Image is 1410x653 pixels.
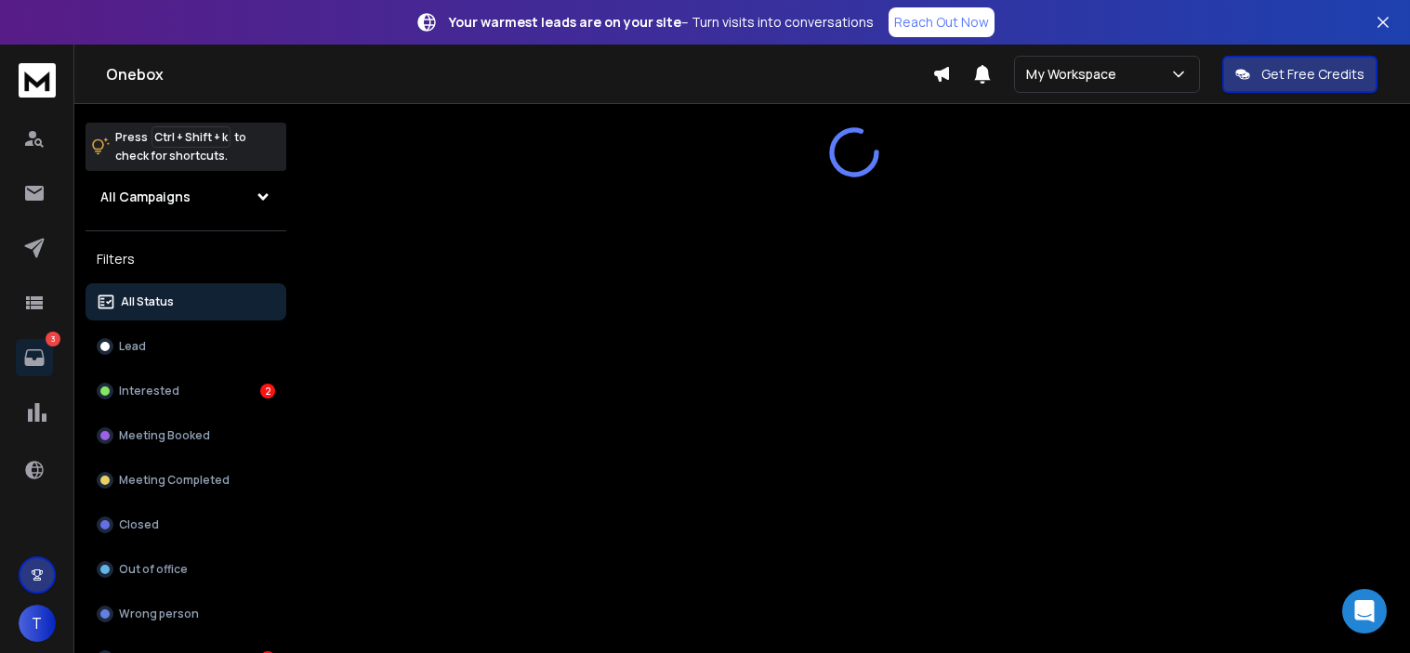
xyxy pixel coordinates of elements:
[106,63,932,85] h1: Onebox
[119,384,179,398] p: Interested
[119,473,230,488] p: Meeting Completed
[86,372,286,410] button: Interested2
[119,562,188,577] p: Out of office
[100,188,191,206] h1: All Campaigns
[449,13,681,31] strong: Your warmest leads are on your site
[121,294,174,309] p: All Status
[19,63,56,98] img: logo
[86,417,286,454] button: Meeting Booked
[260,384,275,398] div: 2
[46,332,60,346] p: 3
[119,339,146,354] p: Lead
[86,328,286,365] button: Lead
[19,605,56,642] button: T
[86,551,286,588] button: Out of office
[86,246,286,272] h3: Filters
[119,517,159,532] p: Closed
[1261,65,1364,84] p: Get Free Credits
[119,428,210,443] p: Meeting Booked
[86,506,286,543] button: Closed
[1026,65,1124,84] p: My Workspace
[1222,56,1377,93] button: Get Free Credits
[889,7,995,37] a: Reach Out Now
[894,13,989,32] p: Reach Out Now
[152,126,231,148] span: Ctrl + Shift + k
[1342,589,1387,633] div: Open Intercom Messenger
[86,178,286,215] button: All Campaigns
[119,607,199,621] p: Wrong person
[86,462,286,499] button: Meeting Completed
[86,595,286,633] button: Wrong person
[16,339,53,376] a: 3
[115,128,246,165] p: Press to check for shortcuts.
[449,13,874,32] p: – Turn visits into conversations
[86,283,286,320] button: All Status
